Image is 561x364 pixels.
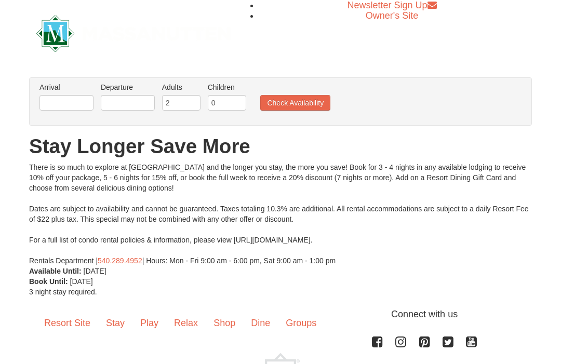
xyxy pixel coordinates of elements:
h1: Stay Longer Save More [29,136,532,157]
label: Children [208,82,246,92]
a: Play [132,307,166,340]
label: Adults [162,82,201,92]
img: Massanutten Resort Logo [36,15,231,52]
button: Check Availability [260,95,330,111]
a: Dine [243,307,278,340]
a: Owner's Site [366,10,418,21]
label: Departure [101,82,155,92]
a: Relax [166,307,206,340]
label: Arrival [39,82,94,92]
span: [DATE] [70,277,93,286]
a: Resort Site [36,307,98,340]
span: [DATE] [84,267,106,275]
a: Stay [98,307,132,340]
a: Shop [206,307,243,340]
strong: Book Until: [29,277,68,286]
strong: Available Until: [29,267,82,275]
a: Groups [278,307,324,340]
a: 540.289.4952 [98,257,142,265]
span: 3 night stay required. [29,288,97,296]
a: Massanutten Resort [36,20,231,44]
div: There is so much to explore at [GEOGRAPHIC_DATA] and the longer you stay, the more you save! Book... [29,162,532,266]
